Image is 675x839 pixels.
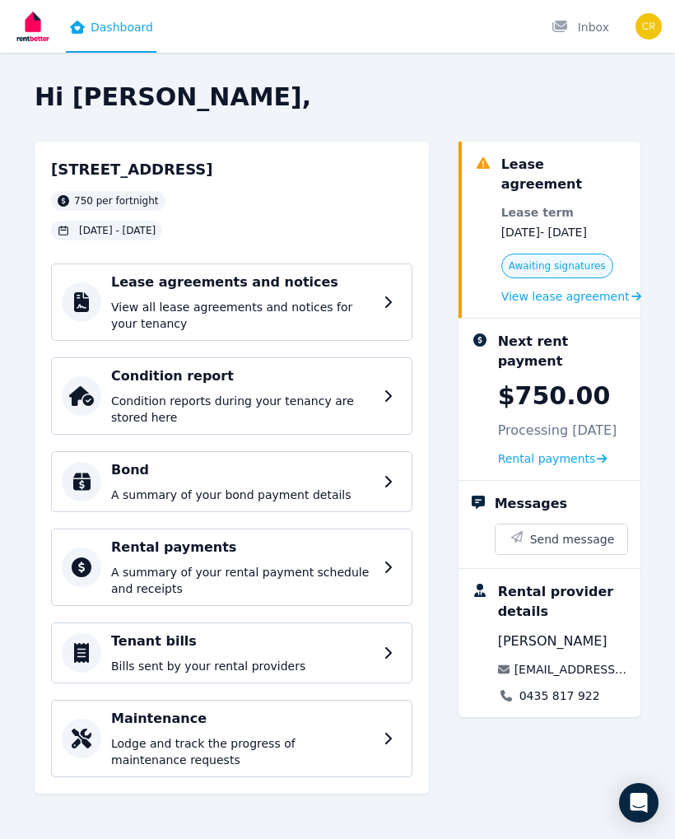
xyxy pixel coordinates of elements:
[13,6,53,47] img: RentBetter
[111,487,374,503] p: A summary of your bond payment details
[51,158,213,181] h2: [STREET_ADDRESS]
[35,82,640,112] h2: Hi [PERSON_NAME],
[111,366,374,386] h4: Condition report
[519,688,600,704] a: 0435 817 922
[111,273,374,292] h4: Lease agreements and notices
[501,288,630,305] span: View lease agreement
[530,531,615,548] span: Send message
[501,204,627,221] dt: Lease term
[501,155,627,194] div: Lease agreement
[498,381,611,411] p: $750.00
[498,582,627,622] div: Rental provider details
[495,494,567,514] div: Messages
[501,224,627,240] dd: [DATE] - [DATE]
[498,450,596,467] span: Rental payments
[74,194,159,207] span: 750 per fortnight
[498,632,607,651] span: [PERSON_NAME]
[111,709,374,729] h4: Maintenance
[111,299,374,332] p: View all lease agreements and notices for your tenancy
[635,13,662,40] img: Ella Critchlow
[111,460,374,480] h4: Bond
[498,450,607,467] a: Rental payments
[111,393,374,426] p: Condition reports during your tenancy are stored here
[498,421,617,440] p: Processing [DATE]
[111,564,374,597] p: A summary of your rental payment schedule and receipts
[111,735,374,768] p: Lodge and track the progress of maintenance requests
[501,288,641,305] a: View lease agreement
[496,524,628,554] button: Send message
[514,661,627,678] a: [EMAIL_ADDRESS][DOMAIN_NAME]
[498,332,627,371] div: Next rent payment
[79,224,156,237] span: [DATE] - [DATE]
[619,783,659,823] div: Open Intercom Messenger
[111,658,374,674] p: Bills sent by your rental providers
[111,538,374,557] h4: Rental payments
[509,259,606,273] span: Awaiting signatures
[111,632,374,651] h4: Tenant bills
[552,19,609,35] div: Inbox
